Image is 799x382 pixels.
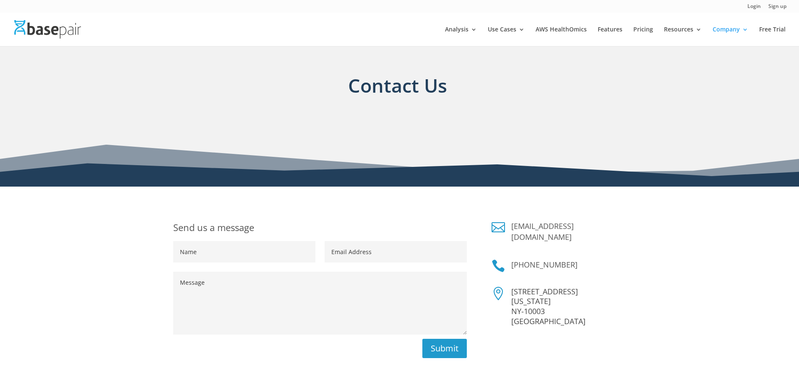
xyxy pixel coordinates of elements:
a:  [492,221,505,234]
a: Login [747,4,761,13]
a: Features [598,26,622,46]
p: [STREET_ADDRESS] [US_STATE] NY-10003 [GEOGRAPHIC_DATA] [511,287,626,327]
span:  [492,287,505,300]
a: Free Trial [759,26,786,46]
a: Use Cases [488,26,525,46]
a: Analysis [445,26,477,46]
img: Basepair [14,20,81,38]
button: Submit [422,339,467,358]
h1: Send us a message [173,221,467,241]
input: Email Address [325,241,467,262]
a: [PHONE_NUMBER] [511,260,578,270]
a: Pricing [633,26,653,46]
a: Resources [664,26,702,46]
a:  [492,259,505,273]
a: Sign up [768,4,786,13]
a: Company [713,26,748,46]
a: [EMAIL_ADDRESS][DOMAIN_NAME] [511,221,574,242]
input: Name [173,241,315,262]
a: AWS HealthOmics [536,26,587,46]
h1: Contact Us [173,72,622,112]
